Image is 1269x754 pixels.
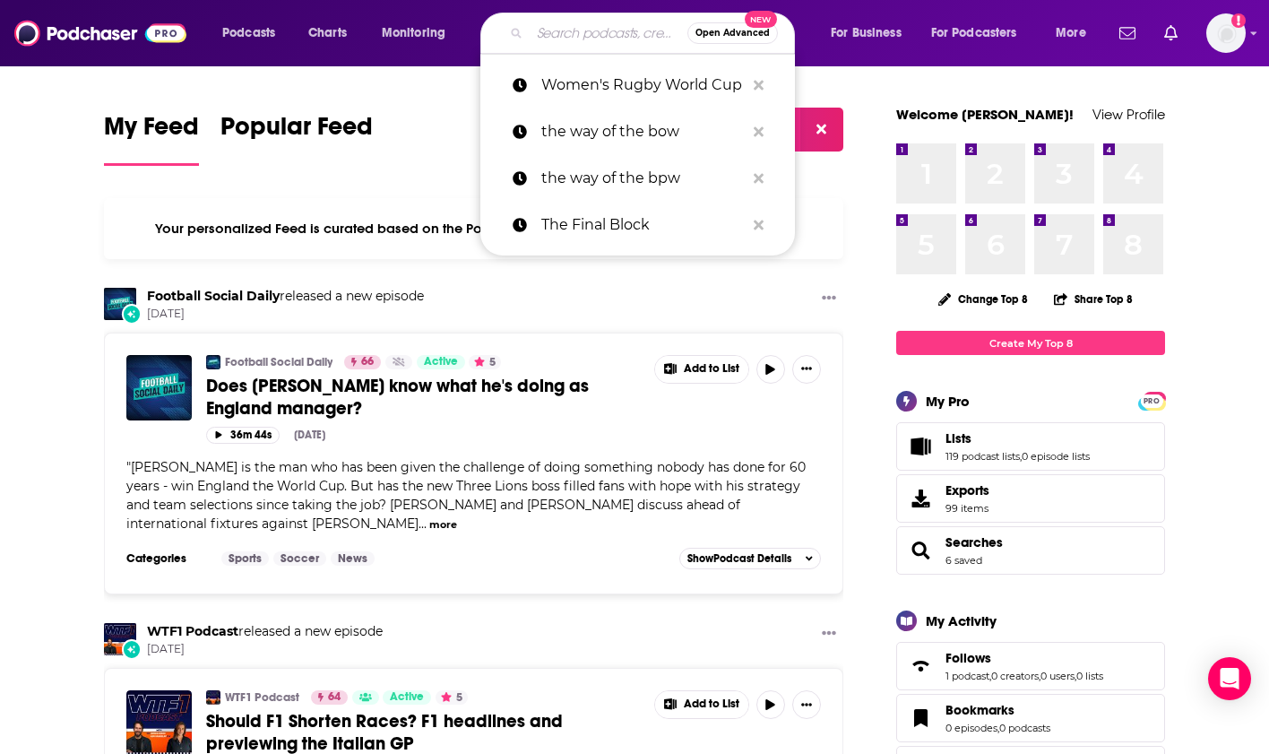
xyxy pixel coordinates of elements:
[896,694,1165,742] span: Bookmarks
[147,623,383,640] h3: released a new episode
[206,690,220,705] img: WTF1 Podcast
[902,654,938,679] a: Follows
[1206,13,1246,53] span: Logged in as NicolaLynch
[945,702,1050,718] a: Bookmarks
[147,307,424,322] span: [DATE]
[815,288,843,310] button: Show More Button
[308,21,347,46] span: Charts
[206,355,220,369] img: Football Social Daily
[424,353,458,371] span: Active
[902,706,938,731] a: Bookmarks
[945,650,1103,666] a: Follows
[541,62,745,108] p: Women's Rugby World Cup
[902,486,938,511] span: Exports
[436,690,468,705] button: 5
[945,670,989,682] a: 1 podcast
[896,422,1165,471] span: Lists
[104,111,199,166] a: My Feed
[1141,394,1162,407] a: PRO
[896,331,1165,355] a: Create My Top 8
[147,288,280,304] a: Football Social Daily
[417,355,465,369] a: Active
[655,356,748,383] button: Show More Button
[369,19,469,48] button: open menu
[361,353,374,371] span: 66
[147,288,424,305] h3: released a new episode
[480,62,795,108] a: Women's Rugby World Cup
[684,362,739,376] span: Add to List
[344,355,381,369] a: 66
[945,534,1003,550] span: Searches
[1092,106,1165,123] a: View Profile
[1141,394,1162,408] span: PRO
[480,202,795,248] a: The Final Block
[919,19,1043,48] button: open menu
[206,375,642,420] a: Does [PERSON_NAME] know what he's doing as England manager?
[792,690,821,719] button: Show More Button
[480,155,795,202] a: the way of the bpw
[815,623,843,646] button: Show More Button
[206,427,280,444] button: 36m 44s
[902,434,938,459] a: Lists
[1022,450,1090,463] a: 0 episode lists
[679,548,821,569] button: ShowPodcast Details
[926,393,970,410] div: My Pro
[497,13,812,54] div: Search podcasts, credits, & more...
[896,526,1165,575] span: Searches
[896,474,1165,523] a: Exports
[1020,450,1022,463] span: ,
[945,554,982,567] a: 6 saved
[945,430,1090,446] a: Lists
[1157,18,1185,48] a: Show notifications dropdown
[221,551,269,566] a: Sports
[1039,670,1040,682] span: ,
[655,691,748,718] button: Show More Button
[991,670,1039,682] a: 0 creators
[945,722,997,734] a: 0 episodes
[926,612,997,629] div: My Activity
[126,459,806,532] span: [PERSON_NAME] is the man who has been given the challenge of doing something nobody has done for ...
[206,375,589,420] span: Does [PERSON_NAME] know what he's doing as England manager?
[896,106,1074,123] a: Welcome [PERSON_NAME]!
[997,722,999,734] span: ,
[931,21,1017,46] span: For Podcasters
[294,429,325,441] div: [DATE]
[1206,13,1246,53] button: Show profile menu
[429,517,457,533] button: more
[390,689,424,706] span: Active
[147,623,238,639] a: WTF1 Podcast
[687,22,778,44] button: Open AdvancedNew
[831,21,902,46] span: For Business
[541,202,745,248] p: The Final Block
[382,21,445,46] span: Monitoring
[225,355,332,369] a: Football Social Daily
[684,698,739,711] span: Add to List
[480,108,795,155] a: the way of the bow
[419,516,427,532] span: ...
[328,689,341,706] span: 64
[945,650,991,666] span: Follows
[1040,670,1075,682] a: 0 users
[902,538,938,563] a: Searches
[220,111,373,152] span: Popular Feed
[331,551,375,566] a: News
[945,482,989,498] span: Exports
[945,502,989,515] span: 99 items
[792,355,821,384] button: Show More Button
[311,690,348,705] a: 64
[530,19,687,48] input: Search podcasts, credits, & more...
[896,642,1165,690] span: Follows
[104,288,136,320] img: Football Social Daily
[1112,18,1143,48] a: Show notifications dropdown
[14,16,186,50] img: Podchaser - Follow, Share and Rate Podcasts
[126,355,192,420] img: Does Thomas Tuchel know what he's doing as England manager?
[126,551,207,566] h3: Categories
[687,552,791,565] span: Show Podcast Details
[1053,282,1134,316] button: Share Top 8
[222,21,275,46] span: Podcasts
[104,623,136,655] img: WTF1 Podcast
